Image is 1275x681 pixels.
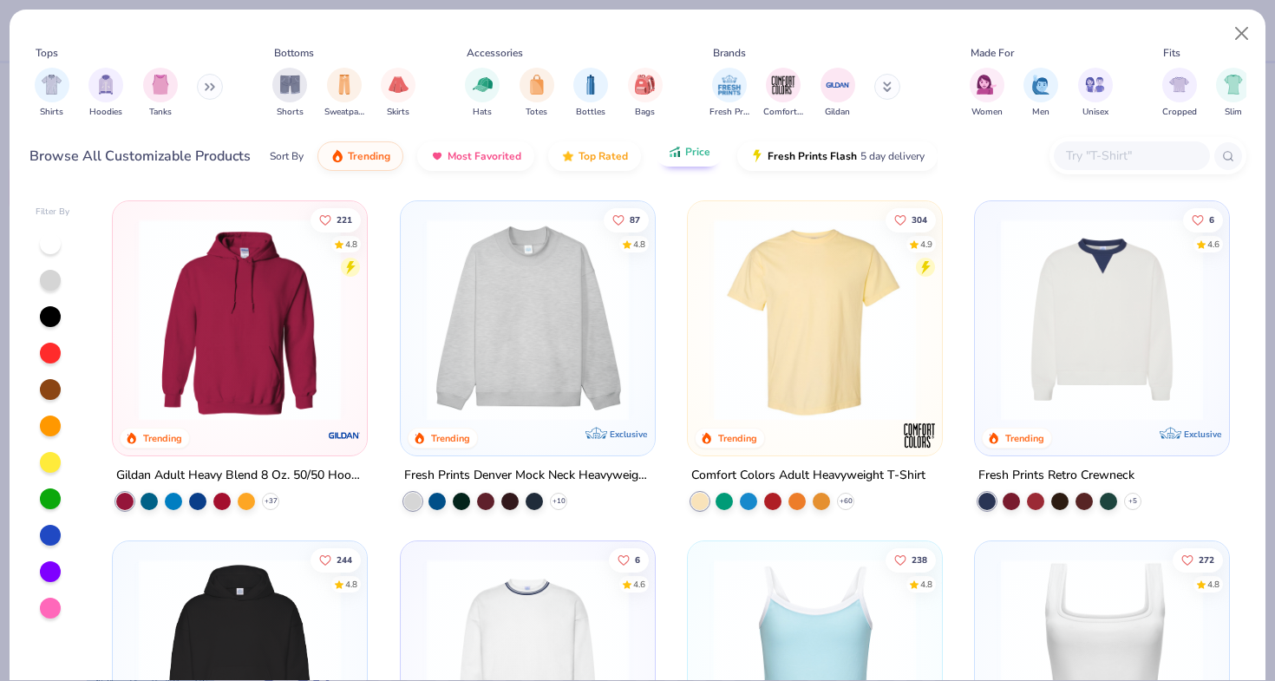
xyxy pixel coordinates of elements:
[473,106,492,119] span: Hats
[1183,207,1223,232] button: Like
[548,141,641,171] button: Top Rated
[632,579,644,592] div: 4.6
[1162,68,1197,119] button: filter button
[1031,75,1050,95] img: Men Image
[1226,17,1259,50] button: Close
[143,68,178,119] div: filter for Tanks
[88,68,123,119] button: filter button
[404,465,651,487] div: Fresh Prints Denver Mock Neck Heavyweight Sweatshirt
[527,75,546,95] img: Totes Image
[1173,548,1223,573] button: Like
[324,68,364,119] div: filter for Sweatpants
[1224,75,1243,95] img: Slim Image
[36,45,58,61] div: Tops
[1162,68,1197,119] div: filter for Cropped
[149,106,172,119] span: Tanks
[1209,215,1214,224] span: 6
[130,219,350,421] img: 01756b78-01f6-4cc6-8d8a-3c30c1a0c8ac
[1128,496,1137,507] span: + 5
[448,149,521,163] span: Most Favorited
[35,68,69,119] div: filter for Shirts
[610,429,647,440] span: Exclusive
[116,465,363,487] div: Gildan Adult Heavy Blend 8 Oz. 50/50 Hooded Sweatshirt
[42,75,62,95] img: Shirts Image
[971,45,1014,61] div: Made For
[628,68,663,119] div: filter for Bags
[417,141,534,171] button: Most Favorited
[691,465,925,487] div: Comfort Colors Adult Heavyweight T-Shirt
[88,68,123,119] div: filter for Hoodies
[1216,68,1251,119] div: filter for Slim
[750,149,764,163] img: flash.gif
[520,68,554,119] button: filter button
[272,68,307,119] div: filter for Shorts
[1169,75,1189,95] img: Cropped Image
[272,68,307,119] button: filter button
[1023,68,1058,119] div: filter for Men
[970,68,1004,119] div: filter for Women
[330,149,344,163] img: trending.gif
[311,548,361,573] button: Like
[579,149,628,163] span: Top Rated
[1207,238,1219,251] div: 4.6
[886,207,936,232] button: Like
[274,45,314,61] div: Bottoms
[40,106,63,119] span: Shirts
[1216,68,1251,119] button: filter button
[526,106,547,119] span: Totes
[763,106,803,119] span: Comfort Colors
[35,68,69,119] button: filter button
[825,72,851,98] img: Gildan Image
[839,496,852,507] span: + 60
[685,145,710,159] span: Price
[311,207,361,232] button: Like
[709,106,749,119] span: Fresh Prints
[635,106,655,119] span: Bags
[705,219,925,421] img: 029b8af0-80e6-406f-9fdc-fdf898547912
[520,68,554,119] div: filter for Totes
[709,68,749,119] button: filter button
[151,75,170,95] img: Tanks Image
[821,68,855,119] button: filter button
[36,206,70,219] div: Filter By
[328,418,363,453] img: Gildan logo
[860,147,925,167] span: 5 day delivery
[418,219,637,421] img: f5d85501-0dbb-4ee4-b115-c08fa3845d83
[317,141,403,171] button: Trending
[628,68,663,119] button: filter button
[713,45,746,61] div: Brands
[912,215,927,224] span: 304
[1078,68,1113,119] div: filter for Unisex
[603,207,648,232] button: Like
[576,106,605,119] span: Bottles
[473,75,493,95] img: Hats Image
[1085,75,1105,95] img: Unisex Image
[912,556,927,565] span: 238
[977,75,997,95] img: Women Image
[337,556,352,565] span: 244
[1082,106,1108,119] span: Unisex
[1163,45,1180,61] div: Fits
[348,149,390,163] span: Trending
[465,68,500,119] button: filter button
[573,68,608,119] div: filter for Bottles
[277,106,304,119] span: Shorts
[763,68,803,119] button: filter button
[632,238,644,251] div: 4.8
[324,68,364,119] button: filter button
[629,215,639,224] span: 87
[716,72,742,98] img: Fresh Prints Image
[920,579,932,592] div: 4.8
[655,137,723,167] button: Price
[1162,106,1197,119] span: Cropped
[635,75,654,95] img: Bags Image
[345,579,357,592] div: 4.8
[389,75,409,95] img: Skirts Image
[770,72,796,98] img: Comfort Colors Image
[1078,68,1113,119] button: filter button
[381,68,415,119] button: filter button
[335,75,354,95] img: Sweatpants Image
[324,106,364,119] span: Sweatpants
[978,465,1134,487] div: Fresh Prints Retro Crewneck
[886,548,936,573] button: Like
